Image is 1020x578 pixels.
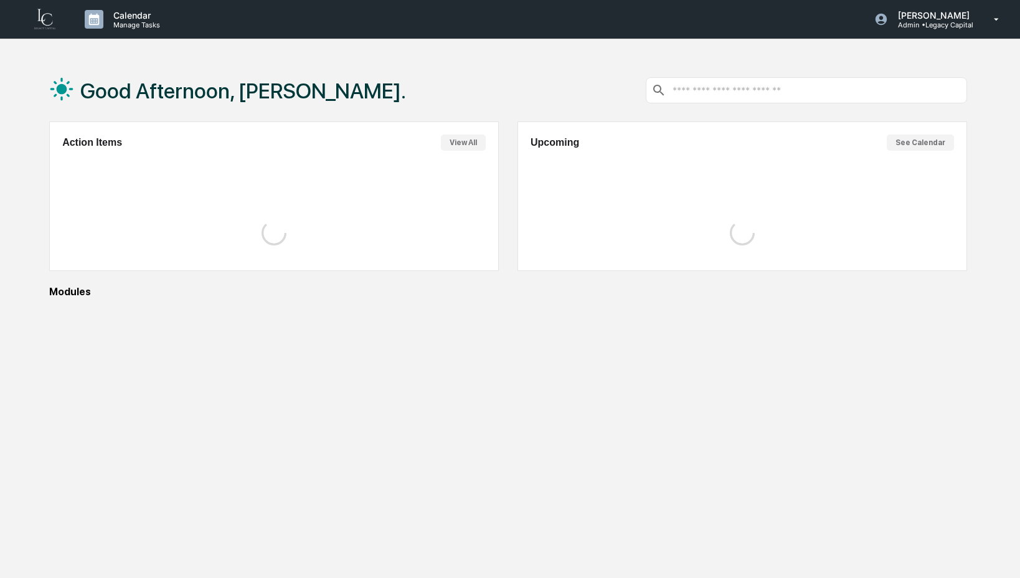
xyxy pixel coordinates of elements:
p: [PERSON_NAME] [888,10,976,21]
h2: Action Items [62,137,122,148]
p: Calendar [103,10,166,21]
div: Modules [49,286,967,298]
p: Admin • Legacy Capital [888,21,976,29]
img: logo [30,7,60,31]
p: Manage Tasks [103,21,166,29]
h2: Upcoming [531,137,579,148]
button: See Calendar [887,135,954,151]
button: View All [441,135,486,151]
h1: Good Afternoon, [PERSON_NAME]. [80,78,406,103]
